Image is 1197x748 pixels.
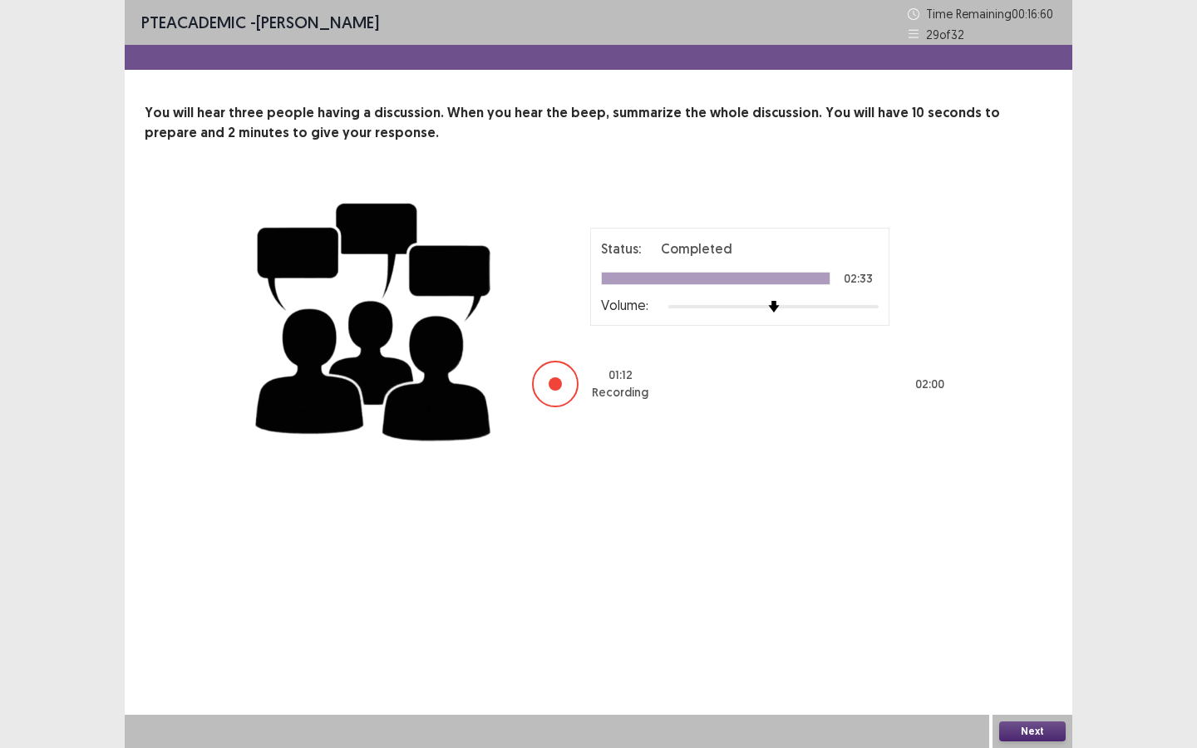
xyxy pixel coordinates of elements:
p: 02 : 00 [915,376,944,393]
span: PTE academic [141,12,246,32]
p: Completed [661,239,732,258]
p: Recording [592,384,648,401]
p: 29 of 32 [926,26,964,43]
button: Next [999,721,1066,741]
img: arrow-thumb [768,301,780,312]
p: - [PERSON_NAME] [141,10,379,35]
p: You will hear three people having a discussion. When you hear the beep, summarize the whole discu... [145,103,1052,143]
p: 01 : 12 [608,367,633,384]
p: Volume: [601,295,648,315]
img: group-discussion [249,183,499,455]
p: Time Remaining 00 : 16 : 60 [926,5,1056,22]
p: Status: [601,239,641,258]
p: 02:33 [844,273,873,284]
